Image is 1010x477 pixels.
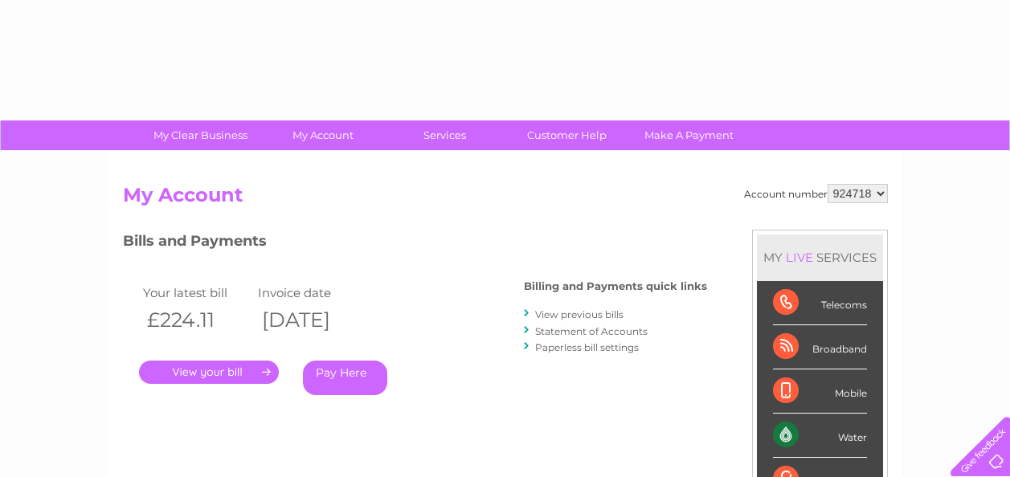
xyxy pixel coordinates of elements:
h4: Billing and Payments quick links [524,280,707,292]
a: Pay Here [303,361,387,395]
a: Statement of Accounts [535,325,648,337]
td: Invoice date [254,282,370,304]
a: View previous bills [535,308,624,320]
a: My Account [256,120,389,150]
div: MY SERVICES [757,234,883,280]
a: Customer Help [501,120,633,150]
a: . [139,361,279,384]
th: [DATE] [254,304,370,336]
h2: My Account [123,184,888,214]
a: Make A Payment [623,120,755,150]
h3: Bills and Payments [123,230,707,258]
a: Paperless bill settings [535,341,639,353]
div: Broadband [773,325,867,369]
div: Telecoms [773,281,867,325]
div: Water [773,414,867,458]
th: £224.11 [139,304,255,336]
a: Services [378,120,511,150]
td: Your latest bill [139,282,255,304]
div: Account number [744,184,888,203]
a: My Clear Business [134,120,267,150]
div: Mobile [773,369,867,414]
div: LIVE [783,250,816,265]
